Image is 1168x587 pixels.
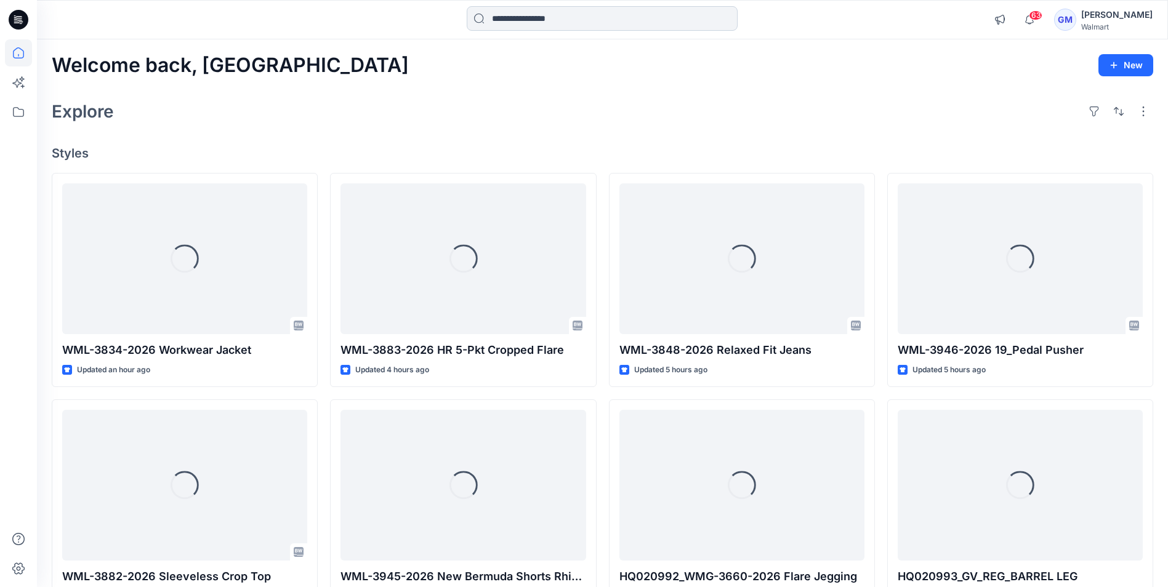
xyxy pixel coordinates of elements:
h2: Explore [52,102,114,121]
p: WML-3883-2026 HR 5-Pkt Cropped Flare [340,341,586,359]
p: WML-3946-2026 19_Pedal Pusher [898,341,1143,359]
p: WML-3882-2026 Sleeveless Crop Top [62,568,307,585]
p: Updated 5 hours ago [912,364,986,377]
div: [PERSON_NAME] [1081,7,1153,22]
p: WML-3945-2026 New Bermuda Shorts Rhine Stones [340,568,586,585]
p: WML-3834-2026 Workwear Jacket [62,341,307,359]
div: GM [1054,9,1076,31]
p: Updated 4 hours ago [355,364,429,377]
p: HQ020992_WMG-3660-2026 Flare Jegging [619,568,864,585]
p: Updated an hour ago [77,364,150,377]
p: WML-3848-2026 Relaxed Fit Jeans [619,341,864,359]
span: 63 [1029,10,1042,20]
p: HQ020993_GV_REG_BARREL LEG [898,568,1143,585]
button: New [1098,54,1153,76]
h2: Welcome back, [GEOGRAPHIC_DATA] [52,54,409,77]
h4: Styles [52,146,1153,161]
div: Walmart [1081,22,1153,31]
p: Updated 5 hours ago [634,364,707,377]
